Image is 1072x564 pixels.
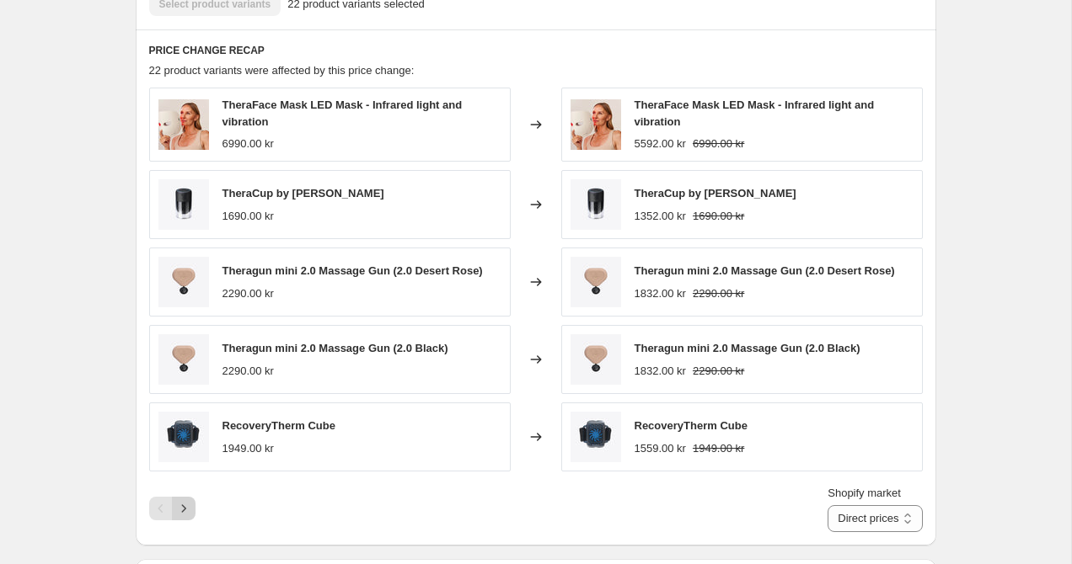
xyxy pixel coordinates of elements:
[158,257,209,307] img: Theragun-mini-DR-01_80x.webp
[635,285,686,302] div: 1832.00 kr
[571,412,621,462] img: Cube-Carousel-1_80x.webp
[693,136,744,152] strike: 6990.00 kr
[222,440,274,457] div: 1949.00 kr
[635,363,686,380] div: 1832.00 kr
[693,440,744,457] strike: 1949.00 kr
[149,497,196,520] nav: Pagination
[172,497,196,520] button: Next
[635,208,686,225] div: 1352.00 kr
[571,334,621,385] img: Theragun-mini-DR-01_80x.webp
[571,99,621,150] img: PDPCarouselImages_80x.webp
[635,187,796,200] span: TheraCup by [PERSON_NAME]
[222,264,483,277] span: Theragun mini 2.0 Massage Gun (2.0 Desert Rose)
[149,64,415,77] span: 22 product variants were affected by this price change:
[635,440,686,457] div: 1559.00 kr
[158,99,209,150] img: PDPCarouselImages_80x.webp
[635,342,860,354] span: Theragun mini 2.0 Massage Gun (2.0 Black)
[222,136,274,152] div: 6990.00 kr
[635,419,748,432] span: RecoveryTherm Cube
[158,179,209,230] img: TheraCup-Carousel-Update-01_80x.webp
[571,257,621,307] img: Theragun-mini-DR-01_80x.webp
[693,285,744,302] strike: 2290.00 kr
[222,208,274,225] div: 1690.00 kr
[635,98,875,128] span: TheraFace Mask LED Mask - Infrared light and vibration
[828,487,901,499] span: Shopify market
[222,285,274,302] div: 2290.00 kr
[693,208,744,225] strike: 1690.00 kr
[158,334,209,385] img: Theragun-mini-DR-01_80x.webp
[635,136,686,152] div: 5592.00 kr
[222,342,448,354] span: Theragun mini 2.0 Massage Gun (2.0 Black)
[635,264,895,277] span: Theragun mini 2.0 Massage Gun (2.0 Desert Rose)
[222,187,384,200] span: TheraCup by [PERSON_NAME]
[693,363,744,380] strike: 2290.00 kr
[222,419,335,432] span: RecoveryTherm Cube
[158,412,209,462] img: Cube-Carousel-1_80x.webp
[222,363,274,380] div: 2290.00 kr
[222,98,463,128] span: TheraFace Mask LED Mask - Infrared light and vibration
[149,44,923,57] h6: PRICE CHANGE RECAP
[571,179,621,230] img: TheraCup-Carousel-Update-01_80x.webp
